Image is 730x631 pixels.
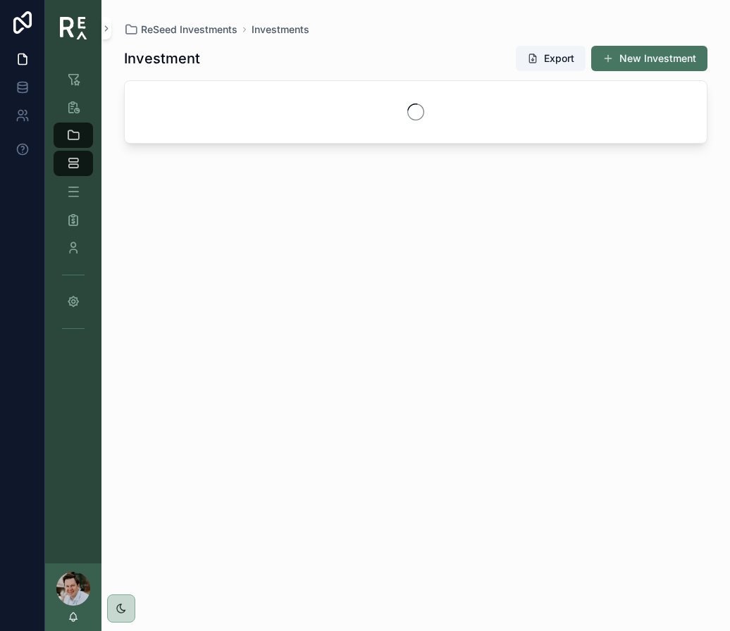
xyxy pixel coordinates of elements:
[141,23,237,37] span: ReSeed Investments
[60,17,87,39] img: App logo
[516,46,586,71] button: Export
[45,56,101,358] div: scrollable content
[252,23,309,37] a: Investments
[591,46,707,71] button: New Investment
[124,49,200,68] h1: Investment
[124,23,237,37] a: ReSeed Investments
